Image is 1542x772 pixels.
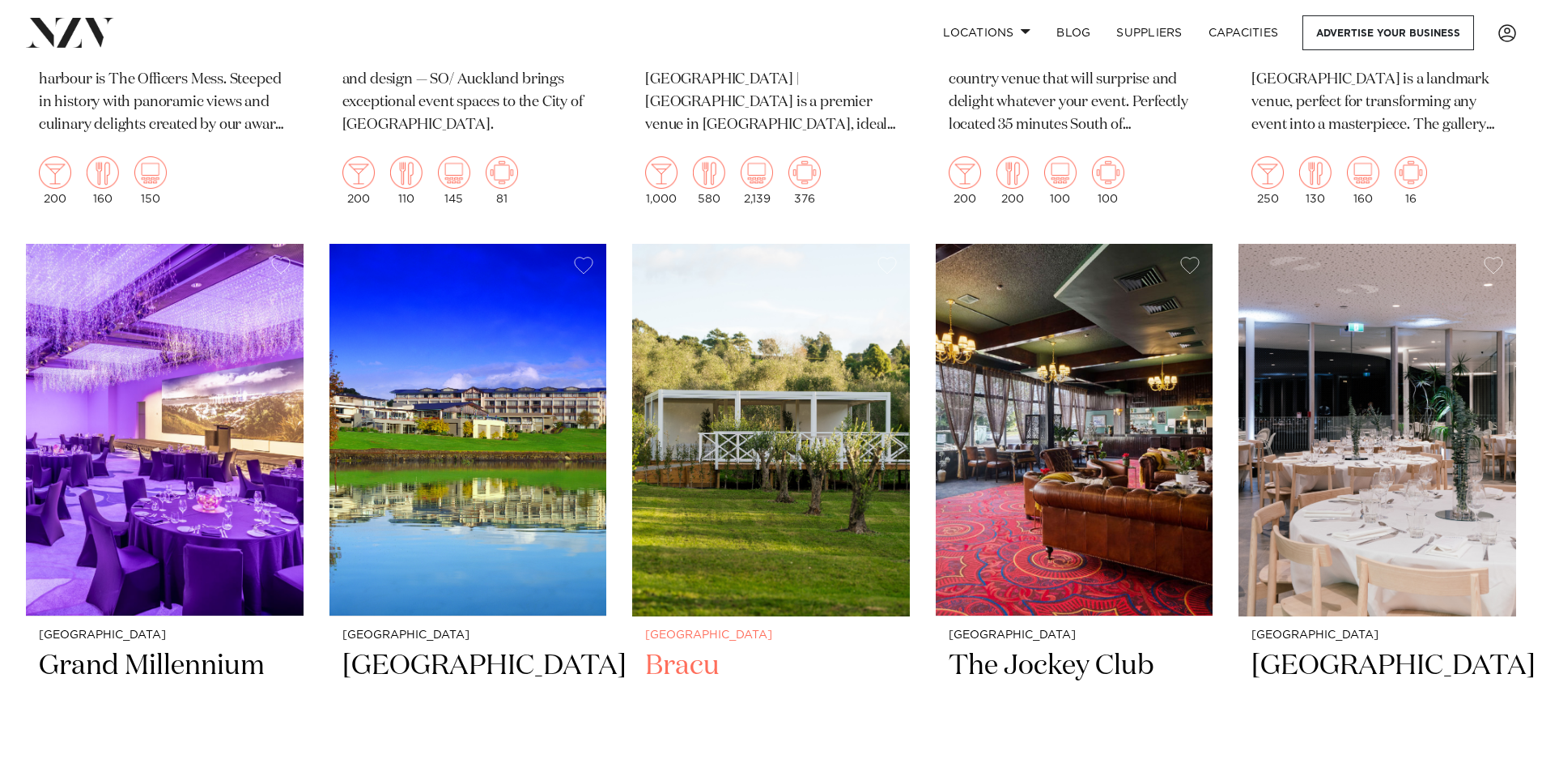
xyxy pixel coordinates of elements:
[996,156,1029,205] div: 200
[342,46,594,137] p: A global brand steeped in art, fashion and design — SO/ Auckland brings exceptional event spaces ...
[645,156,678,189] img: cocktail.png
[1196,15,1292,50] a: Capacities
[693,156,725,205] div: 580
[39,46,291,137] p: High on the hill, overlooking the harbour is The Officers Mess. Steeped in history with panoramic...
[134,156,167,189] img: theatre.png
[645,629,897,642] small: [GEOGRAPHIC_DATA]
[1092,156,1124,205] div: 100
[1395,156,1427,189] img: meeting.png
[645,648,897,757] h2: Bracu
[87,156,119,189] img: dining.png
[949,648,1200,757] h2: The Jockey Club
[949,156,981,205] div: 200
[741,156,773,189] img: theatre.png
[26,18,114,47] img: nzv-logo.png
[1251,46,1503,137] p: Auckland Art Gallery Toi o [GEOGRAPHIC_DATA] is a landmark venue, perfect for transforming any ev...
[342,156,375,189] img: cocktail.png
[949,629,1200,642] small: [GEOGRAPHIC_DATA]
[390,156,423,205] div: 110
[1299,156,1332,205] div: 130
[1251,156,1284,205] div: 250
[39,648,291,757] h2: Grand Millennium
[996,156,1029,189] img: dining.png
[342,156,375,205] div: 200
[39,156,71,189] img: cocktail.png
[693,156,725,189] img: dining.png
[342,629,594,642] small: [GEOGRAPHIC_DATA]
[1251,156,1284,189] img: cocktail.png
[486,156,518,205] div: 81
[645,156,678,205] div: 1,000
[788,156,821,205] div: 376
[1092,156,1124,189] img: meeting.png
[1347,156,1379,189] img: theatre.png
[1251,629,1503,642] small: [GEOGRAPHIC_DATA]
[949,46,1200,137] p: [PERSON_NAME] is an award-winning country venue that will surprise and delight whatever your even...
[1302,15,1474,50] a: Advertise your business
[1043,15,1103,50] a: BLOG
[1251,648,1503,757] h2: [GEOGRAPHIC_DATA]
[438,156,470,205] div: 145
[1395,156,1427,205] div: 16
[87,156,119,205] div: 160
[1044,156,1077,205] div: 100
[1347,156,1379,205] div: 160
[930,15,1043,50] a: Locations
[1103,15,1195,50] a: SUPPLIERS
[342,648,594,757] h2: [GEOGRAPHIC_DATA]
[1299,156,1332,189] img: dining.png
[39,156,71,205] div: 200
[949,156,981,189] img: cocktail.png
[1044,156,1077,189] img: theatre.png
[390,156,423,189] img: dining.png
[39,629,291,642] small: [GEOGRAPHIC_DATA]
[134,156,167,205] div: 150
[486,156,518,189] img: meeting.png
[645,46,897,137] p: The recently refurbished Aotea – [GEOGRAPHIC_DATA] | [GEOGRAPHIC_DATA] is a premier venue in [GEO...
[438,156,470,189] img: theatre.png
[741,156,773,205] div: 2,139
[788,156,821,189] img: meeting.png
